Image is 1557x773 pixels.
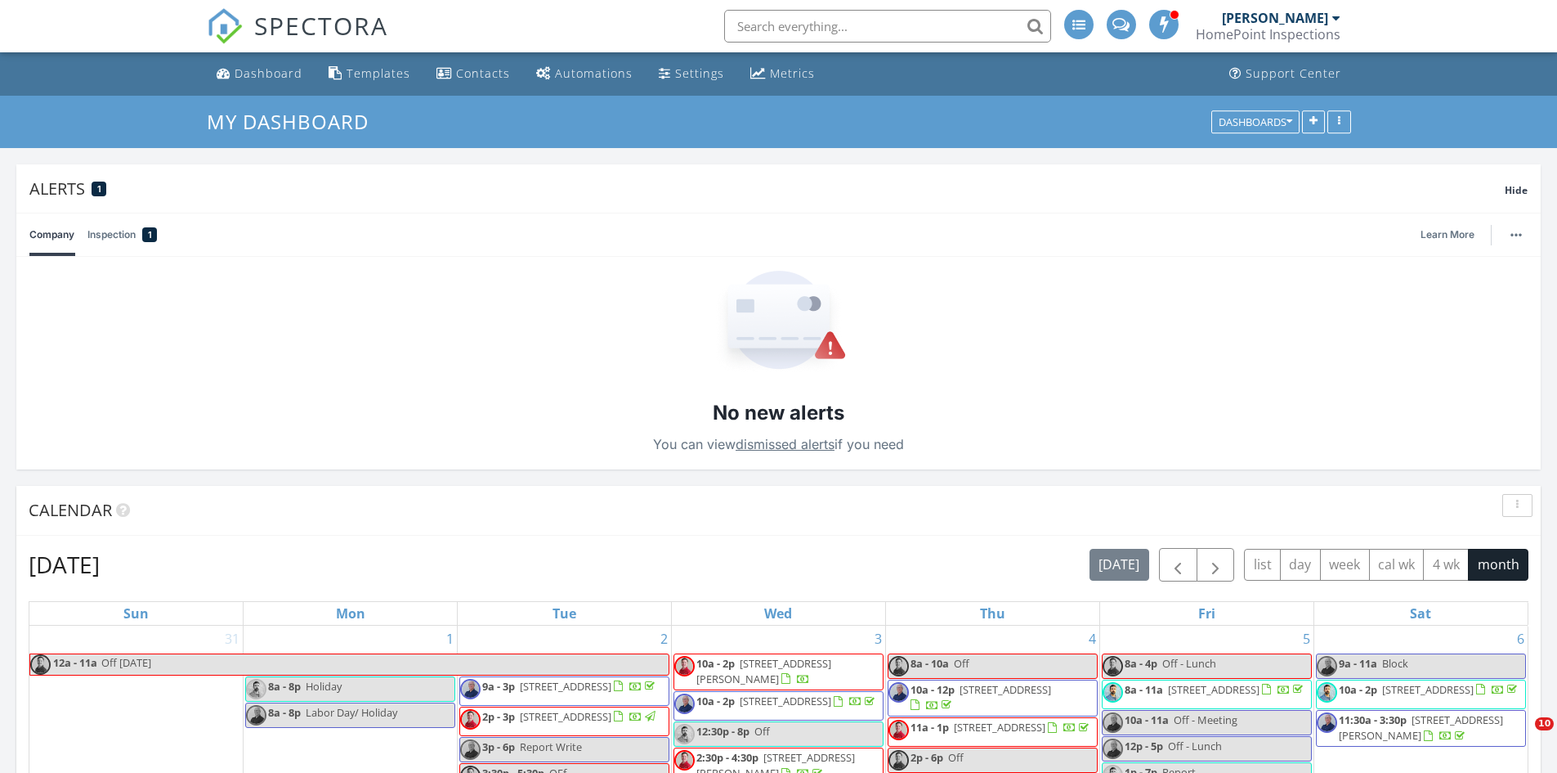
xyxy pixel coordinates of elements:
span: 10a - 2p [696,656,735,671]
span: 2p - 6p [910,750,943,765]
button: day [1280,549,1321,581]
a: Go to September 5, 2025 [1300,626,1313,652]
a: 10a - 12p [STREET_ADDRESS] [888,680,1098,717]
a: 11a - 1p [STREET_ADDRESS] [888,717,1098,747]
a: Go to September 1, 2025 [443,626,457,652]
img: profile_pic_1.png [888,656,909,676]
a: 11:30a - 3:30p [STREET_ADDRESS][PERSON_NAME] [1339,712,1503,743]
button: Dashboards [1211,110,1300,133]
img: profile_pic_1.png [674,656,695,676]
span: 10a - 2p [696,694,735,708]
img: The Best Home Inspection Software - Spectora [207,8,243,44]
a: 9a - 3p [STREET_ADDRESS] [459,676,669,706]
a: Tuesday [549,602,579,625]
button: month [1468,549,1528,581]
span: [STREET_ADDRESS] [1168,682,1259,697]
span: [STREET_ADDRESS][PERSON_NAME] [696,656,831,686]
span: 11:30a - 3:30p [1339,712,1407,727]
img: new_head_shot_2.jpg [460,739,481,760]
a: Friday [1195,602,1219,625]
span: [STREET_ADDRESS][PERSON_NAME] [1339,712,1503,743]
a: 8a - 11a [STREET_ADDRESS] [1102,680,1312,709]
div: Settings [675,65,724,81]
a: Inspection [87,213,157,256]
img: new_head_shot_2.jpg [1103,712,1123,733]
a: SPECTORA [207,22,388,56]
a: 10a - 2p [STREET_ADDRESS] [1339,682,1520,697]
span: [STREET_ADDRESS] [740,694,831,708]
a: 2p - 3p [STREET_ADDRESS] [482,709,658,724]
a: 10a - 2p [STREET_ADDRESS] [673,691,884,721]
span: Block [1382,656,1408,671]
p: You can view if you need [653,433,904,456]
span: 8a - 4p [1125,656,1157,671]
span: 10a - 12p [910,682,955,697]
a: Automations (Advanced) [530,59,639,89]
div: Dashboard [235,65,302,81]
span: [STREET_ADDRESS] [960,682,1051,697]
div: Dashboards [1219,116,1292,128]
button: list [1244,549,1281,581]
img: profile_pic_1.png [888,720,909,740]
span: [STREET_ADDRESS] [1382,682,1474,697]
a: Go to September 4, 2025 [1085,626,1099,652]
div: Alerts [29,178,1505,200]
a: Company [29,213,74,256]
a: Contacts [430,59,517,89]
span: 12:30p - 8p [696,724,749,739]
span: 11a - 1p [910,720,949,735]
span: 10a - 11a [1125,712,1169,727]
button: Next month [1197,548,1235,582]
img: profile_pic_1.png [1103,656,1123,676]
img: profile_pic_1.png [30,654,51,675]
a: Go to September 3, 2025 [871,626,885,652]
a: 9a - 3p [STREET_ADDRESS] [482,679,658,694]
span: Off [954,656,969,671]
span: Holiday [306,679,342,694]
img: tom_2.jpg [1103,682,1123,703]
a: 11a - 1p [STREET_ADDRESS] [910,720,1092,735]
span: Calendar [29,499,112,521]
img: new_head_shot_2.jpg [246,705,266,726]
span: 2:30p - 4:30p [696,750,758,765]
img: Empty State [711,271,847,373]
span: 10a - 2p [1339,682,1377,697]
h2: [DATE] [29,548,100,581]
a: Monday [333,602,369,625]
img: profile_pic_1.png [460,709,481,730]
iframe: Intercom live chat [1501,717,1541,757]
img: new_head_shot_2.jpg [1317,656,1337,676]
button: Previous month [1159,548,1197,582]
a: 10a - 12p [STREET_ADDRESS] [910,682,1051,712]
button: cal wk [1369,549,1425,581]
span: 8a - 11a [1125,682,1163,697]
a: Sunday [120,602,152,625]
a: 2p - 3p [STREET_ADDRESS] [459,707,669,736]
span: 3p - 6p [482,739,515,754]
a: Settings [652,59,731,89]
span: SPECTORA [254,8,388,43]
img: new_head_shot_2.jpg [1317,712,1337,733]
img: tom_2.jpg [246,679,266,699]
span: 8a - 10a [910,656,949,671]
span: Off - Meeting [1174,712,1237,727]
span: 8a - 8p [268,705,301,720]
a: Go to September 2, 2025 [657,626,671,652]
button: 4 wk [1423,549,1469,581]
button: week [1320,549,1370,581]
span: 12a - 11a [52,654,98,675]
img: tom_2.jpg [1317,682,1337,703]
a: 10a - 2p [STREET_ADDRESS] [1316,680,1526,709]
span: Off - Lunch [1168,739,1222,753]
span: [STREET_ADDRESS] [954,720,1045,735]
button: [DATE] [1089,549,1149,581]
span: [STREET_ADDRESS] [520,709,611,724]
span: 10 [1535,717,1554,730]
a: 10a - 2p [STREET_ADDRESS][PERSON_NAME] [673,654,884,690]
a: My Dashboard [207,108,383,135]
div: Metrics [770,65,815,81]
a: 10a - 2p [STREET_ADDRESS][PERSON_NAME] [696,656,831,686]
img: profile_pic_1.png [674,750,695,771]
div: Contacts [456,65,510,81]
a: Support Center [1223,59,1348,89]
